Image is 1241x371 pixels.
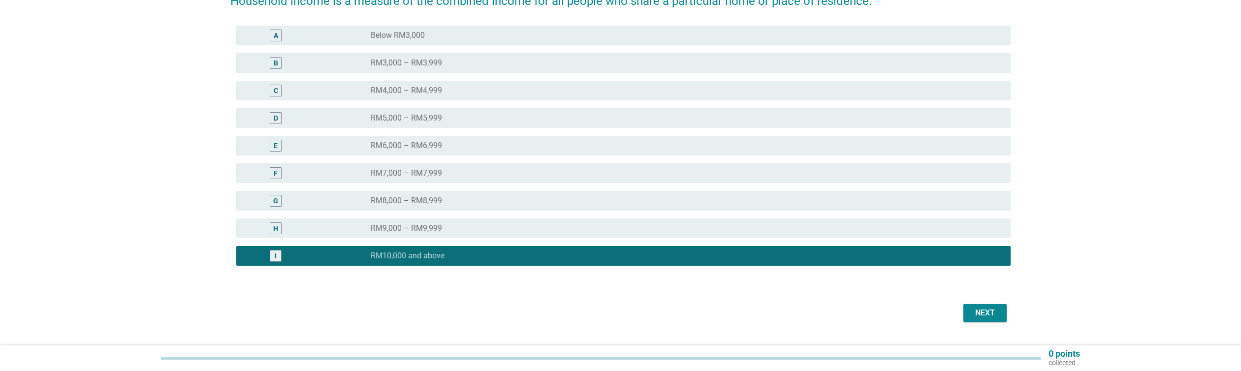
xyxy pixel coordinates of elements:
[371,31,425,40] label: Below RM3,000
[274,168,278,179] div: F
[371,168,442,178] label: RM7,000 – RM7,999
[371,141,442,151] label: RM6,000 – RM6,999
[371,58,442,68] label: RM3,000 – RM3,999
[274,31,278,41] div: A
[274,58,278,68] div: B
[371,251,445,261] label: RM10,000 and above
[371,196,442,206] label: RM8,000 – RM8,999
[371,86,442,95] label: RM4,000 – RM4,999
[275,251,277,261] div: I
[371,223,442,233] label: RM9,000 – RM9,999
[963,304,1007,322] button: Next
[371,113,442,123] label: RM5,000 – RM5,999
[273,196,278,206] div: G
[1049,358,1080,367] p: collected
[1049,349,1080,358] p: 0 points
[274,113,278,124] div: D
[274,141,278,151] div: E
[274,86,278,96] div: C
[971,307,999,319] div: Next
[273,223,278,234] div: H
